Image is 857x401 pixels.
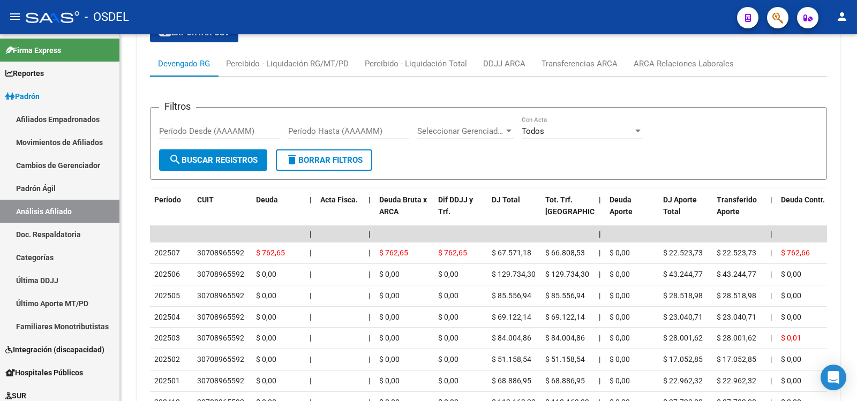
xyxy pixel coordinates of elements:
span: Seleccionar Gerenciador [417,126,504,136]
span: $ 43.244,77 [663,270,703,278]
span: | [369,313,370,321]
span: $ 0,00 [610,270,630,278]
span: $ 0,00 [379,334,400,342]
span: $ 0,00 [610,355,630,364]
span: | [599,195,601,204]
span: $ 22.523,73 [663,248,703,257]
span: $ 762,65 [438,248,467,257]
span: | [770,376,772,385]
span: $ 0,00 [256,334,276,342]
span: | [599,313,600,321]
span: DJ Total [492,195,520,204]
span: | [770,313,772,321]
div: 30708965592 [197,311,244,323]
datatable-header-cell: Acta Fisca. [316,188,364,236]
span: $ 51.158,54 [545,355,585,364]
span: $ 0,00 [256,376,276,385]
div: Open Intercom Messenger [821,365,846,390]
datatable-header-cell: Dif DDJJ y Trf. [434,188,487,236]
span: $ 66.808,53 [545,248,585,257]
span: $ 0,00 [781,291,801,300]
span: $ 17.052,85 [717,355,756,364]
datatable-header-cell: Deuda Bruta x ARCA [375,188,434,236]
span: 202502 [154,355,180,364]
span: $ 0,00 [438,376,458,385]
span: $ 22.523,73 [717,248,756,257]
span: | [599,355,600,364]
span: $ 0,00 [781,313,801,321]
span: $ 0,00 [610,291,630,300]
span: $ 129.734,30 [545,270,589,278]
datatable-header-cell: Transferido Aporte [712,188,766,236]
span: Reportes [5,67,44,79]
span: | [770,248,772,257]
span: | [770,334,772,342]
datatable-header-cell: CUIT [193,188,252,236]
span: Deuda Contr. [781,195,825,204]
span: $ 85.556,94 [492,291,531,300]
span: Transferido Aporte [717,195,757,216]
div: 30708965592 [197,247,244,259]
span: $ 0,00 [438,270,458,278]
div: 30708965592 [197,353,244,366]
span: | [310,376,311,385]
span: $ 28.518,98 [717,291,756,300]
datatable-header-cell: Tot. Trf. Bruto [541,188,595,236]
span: Buscar Registros [169,155,258,165]
span: | [369,376,370,385]
div: 30708965592 [197,290,244,302]
span: 202505 [154,291,180,300]
span: $ 23.040,71 [717,313,756,321]
span: Período [154,195,181,204]
span: | [770,291,772,300]
div: DDJJ ARCA [483,58,525,70]
span: | [599,270,600,278]
span: $ 28.001,62 [717,334,756,342]
div: 30708965592 [197,268,244,281]
div: 30708965592 [197,332,244,344]
mat-icon: delete [285,153,298,166]
datatable-header-cell: Deuda Contr. [777,188,830,236]
span: $ 51.158,54 [492,355,531,364]
span: Dif DDJJ y Trf. [438,195,473,216]
span: $ 28.001,62 [663,334,703,342]
span: $ 0,00 [610,313,630,321]
span: | [310,270,311,278]
span: | [310,248,311,257]
span: $ 0,00 [256,313,276,321]
span: $ 0,00 [438,355,458,364]
span: $ 69.122,14 [545,313,585,321]
span: Exportar CSV [159,28,230,37]
span: $ 68.886,95 [545,376,585,385]
datatable-header-cell: Deuda Aporte [605,188,659,236]
span: | [310,355,311,364]
button: Buscar Registros [159,149,267,171]
span: $ 0,00 [781,270,801,278]
span: $ 0,00 [438,334,458,342]
span: DJ Aporte Total [663,195,697,216]
datatable-header-cell: Deuda [252,188,305,236]
span: | [770,270,772,278]
span: $ 69.122,14 [492,313,531,321]
span: $ 28.518,98 [663,291,703,300]
span: $ 762,66 [781,248,810,257]
span: | [369,230,371,238]
span: Hospitales Públicos [5,367,83,379]
span: $ 0,00 [610,376,630,385]
span: $ 84.004,86 [492,334,531,342]
span: | [599,230,601,238]
span: $ 0,00 [781,376,801,385]
datatable-header-cell: DJ Total [487,188,541,236]
span: $ 22.962,32 [717,376,756,385]
span: | [770,230,772,238]
span: Todos [522,126,544,136]
span: $ 0,00 [379,313,400,321]
span: | [369,270,370,278]
span: $ 0,00 [379,355,400,364]
span: 202501 [154,376,180,385]
span: 202504 [154,313,180,321]
div: Percibido - Liquidación Total [365,58,467,70]
span: Deuda [256,195,278,204]
span: 202507 [154,248,180,257]
span: | [369,334,370,342]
